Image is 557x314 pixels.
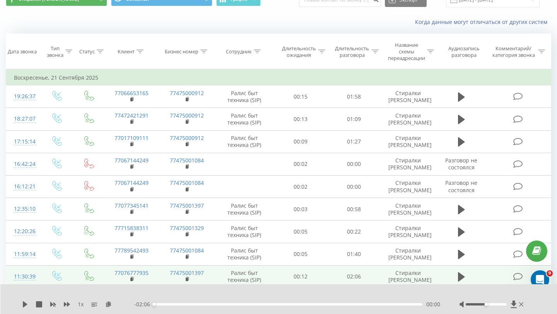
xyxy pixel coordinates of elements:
a: 77715838311 [114,224,149,232]
td: Стиралки [PERSON_NAME] [381,130,436,153]
div: Тип звонка [47,45,63,58]
td: 00:03 [274,198,328,220]
td: 00:00 [327,176,381,198]
a: 77475001084 [170,247,204,254]
div: Статус [79,48,95,55]
td: 00:13 [274,108,328,130]
div: Аудиозапись разговора [443,45,485,58]
div: 18:27:07 [14,111,32,126]
td: Ралис быт техника (SIP) [215,85,274,108]
div: Длительность ожидания [281,45,317,58]
td: Ралис быт техника (SIP) [215,198,274,220]
td: Стиралки [PERSON_NAME] [381,198,436,220]
td: Стиралки [PERSON_NAME] [381,176,436,198]
a: 77475000912 [170,89,204,97]
td: 00:09 [274,130,328,153]
iframe: Intercom live chat [531,270,549,289]
td: Стиралки [PERSON_NAME] [381,220,436,243]
td: 00:05 [274,243,328,265]
span: 00:00 [426,300,440,308]
span: Разговор не состоялся [445,157,477,171]
a: 77472421291 [114,112,149,119]
td: 00:58 [327,198,381,220]
div: Дата звонка [8,48,37,55]
td: Ралис быт техника (SIP) [215,220,274,243]
td: 01:58 [327,85,381,108]
a: 77017109111 [114,134,149,142]
span: Разговор не состоялся [445,179,477,193]
span: 1 x [78,300,84,308]
div: Бизнес номер [165,48,198,55]
a: 77475001329 [170,224,204,232]
a: 77067144249 [114,179,149,186]
div: 11:59:14 [14,247,32,262]
div: Комментарий/категория звонка [491,45,536,58]
a: 77475000912 [170,112,204,119]
span: - 02:06 [134,300,154,308]
td: 01:40 [327,243,381,265]
a: 77475001397 [170,269,204,276]
td: 01:27 [327,130,381,153]
div: 16:12:21 [14,179,32,194]
a: Когда данные могут отличаться от других систем [415,18,551,26]
a: 77067144249 [114,157,149,164]
div: Клиент [118,48,135,55]
td: 01:09 [327,108,381,130]
td: Воскресенье, 21 Сентября 2025 [6,70,551,85]
div: 19:26:37 [14,89,32,104]
div: 12:20:26 [14,224,32,239]
td: 00:12 [274,265,328,288]
div: Длительность разговора [334,45,370,58]
a: 77475001084 [170,179,204,186]
span: 9 [547,270,553,276]
td: Стиралки [PERSON_NAME] [381,265,436,288]
td: Стиралки [PERSON_NAME] [381,153,436,175]
div: 16:42:24 [14,157,32,172]
td: 00:05 [274,220,328,243]
td: Стиралки [PERSON_NAME] [381,85,436,108]
td: 02:06 [327,265,381,288]
div: Название схемы переадресации [388,42,425,61]
td: 00:02 [274,176,328,198]
td: Стиралки [PERSON_NAME] [381,108,436,130]
a: 77076777935 [114,269,149,276]
td: Ралис быт техника (SIP) [215,243,274,265]
td: 00:22 [327,220,381,243]
a: 77475001084 [170,157,204,164]
td: Ралис быт техника (SIP) [215,265,274,288]
td: 00:00 [327,153,381,175]
div: Accessibility label [485,303,488,306]
div: 12:35:10 [14,201,32,217]
div: Accessibility label [152,303,155,306]
td: Стиралки [PERSON_NAME] [381,243,436,265]
a: 77475000912 [170,134,204,142]
td: Ралис быт техника (SIP) [215,108,274,130]
td: Ралис быт техника (SIP) [215,130,274,153]
a: 77077345141 [114,202,149,209]
div: Сотрудник [226,48,252,55]
div: 17:15:14 [14,134,32,149]
a: 77475001397 [170,202,204,209]
td: 00:02 [274,153,328,175]
a: 77066653165 [114,89,149,97]
div: 11:30:39 [14,269,32,284]
td: 00:15 [274,85,328,108]
a: 77789542493 [114,247,149,254]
